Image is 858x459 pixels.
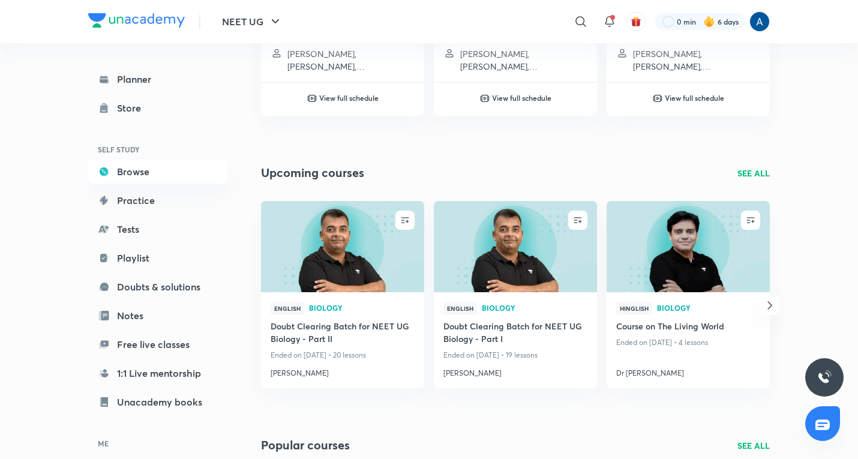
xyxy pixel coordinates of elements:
[616,320,760,335] a: Course on The Living World
[261,436,350,454] h2: Popular courses
[443,320,587,347] a: Doubt Clearing Batch for NEET UG Biology - Part I
[88,332,227,356] a: Free live classes
[88,361,227,385] a: 1:1 Live mentorship
[443,347,587,363] p: Ended on [DATE] • 19 lessons
[737,167,770,179] a: SEE ALL
[88,13,185,31] a: Company Logo
[657,304,760,313] a: Biology
[749,11,770,32] img: Anees Ahmed
[88,433,227,454] h6: ME
[653,94,662,103] img: play
[271,347,415,363] p: Ended on [DATE] • 20 lessons
[88,275,227,299] a: Doubts & solutions
[88,67,227,91] a: Planner
[492,92,551,103] h6: View full schedule
[287,47,415,73] p: Pushkar Kumar, Shivam Pandey, Anup Kumar Mishra and 5 more
[309,304,415,311] span: Biology
[215,10,290,34] button: NEET UG
[605,200,771,293] img: new-thumbnail
[88,13,185,28] img: Company Logo
[607,201,770,292] a: new-thumbnail
[88,390,227,414] a: Unacademy books
[88,188,227,212] a: Practice
[817,370,832,385] img: ttu
[259,200,425,293] img: new-thumbnail
[460,47,587,73] p: Pushkar Kumar, Shivam Pandey, Anup Kumar Mishra and 6 more
[319,92,379,103] h6: View full schedule
[657,304,760,311] span: Biology
[117,101,148,115] div: Store
[482,304,587,313] a: Biology
[88,139,227,160] h6: SELF STUDY
[88,246,227,270] a: Playlist
[261,201,424,292] a: new-thumbnail
[88,96,227,120] a: Store
[88,304,227,328] a: Notes
[271,320,415,347] a: Doubt Clearing Batch for NEET UG Biology - Part II
[261,164,364,182] h2: Upcoming courses
[482,304,587,311] span: Biology
[631,16,641,27] img: avatar
[307,94,317,103] img: play
[480,94,490,103] img: play
[616,302,652,315] span: Hinglish
[616,363,760,379] a: Dr [PERSON_NAME]
[633,47,760,73] p: Pushkar Kumar, Shivam Pandey, Anup Kumar Mishra and 6 more
[737,439,770,452] a: SEE ALL
[626,12,646,31] button: avatar
[434,201,597,292] a: new-thumbnail
[443,302,477,315] span: English
[432,200,598,293] img: new-thumbnail
[443,363,587,379] a: [PERSON_NAME]
[88,217,227,241] a: Tests
[616,335,760,350] p: Ended on [DATE] • 4 lessons
[703,16,715,28] img: streak
[665,92,724,103] h6: View full schedule
[88,160,227,184] a: Browse
[309,304,415,313] a: Biology
[271,302,304,315] span: English
[271,363,415,379] a: [PERSON_NAME]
